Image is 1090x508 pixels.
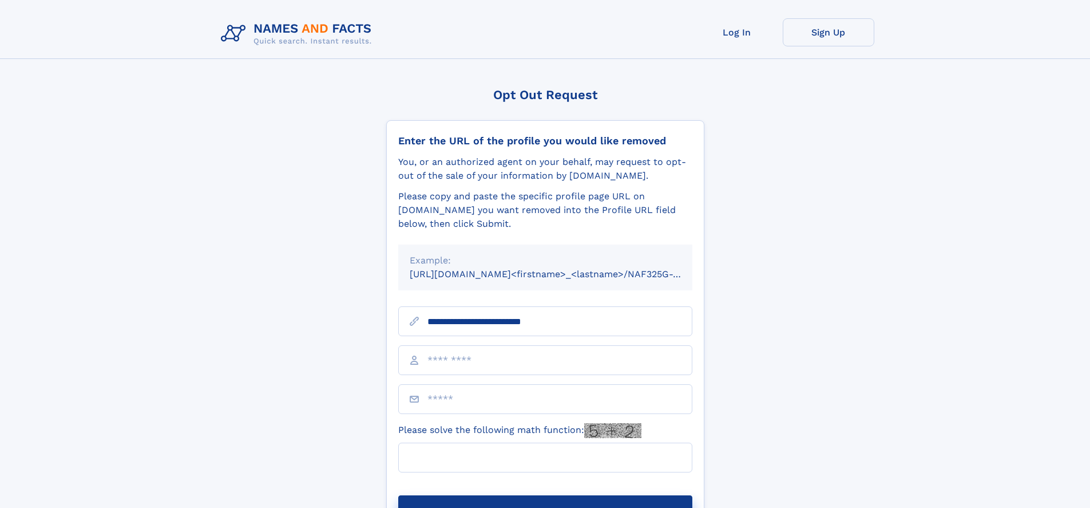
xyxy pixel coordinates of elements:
img: Logo Names and Facts [216,18,381,49]
div: Example: [410,254,681,267]
div: Opt Out Request [386,88,704,102]
a: Log In [691,18,783,46]
div: You, or an authorized agent on your behalf, may request to opt-out of the sale of your informatio... [398,155,692,183]
small: [URL][DOMAIN_NAME]<firstname>_<lastname>/NAF325G-xxxxxxxx [410,269,714,279]
label: Please solve the following math function: [398,423,641,438]
div: Please copy and paste the specific profile page URL on [DOMAIN_NAME] you want removed into the Pr... [398,190,692,231]
a: Sign Up [783,18,874,46]
div: Enter the URL of the profile you would like removed [398,135,692,147]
